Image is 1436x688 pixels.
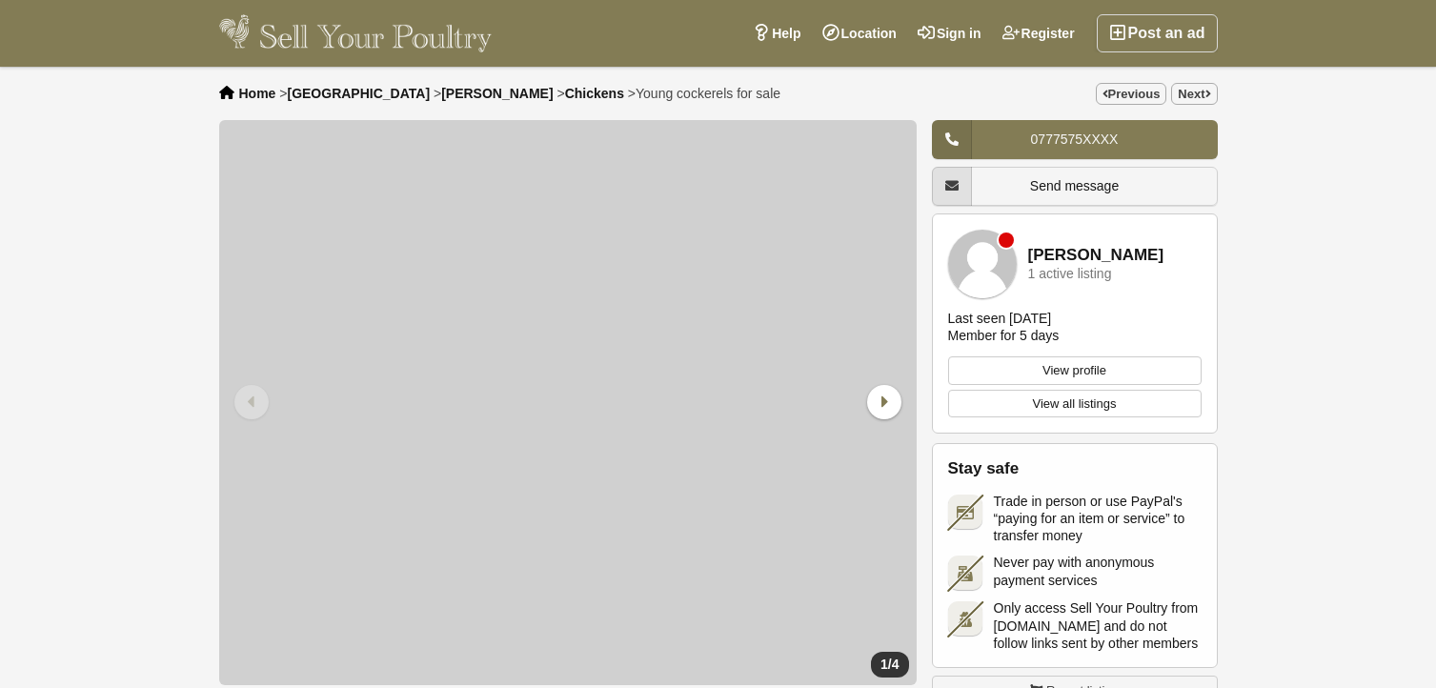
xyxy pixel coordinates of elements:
div: / [871,652,908,678]
a: Register [992,14,1085,52]
img: Young cockerels for sale - 1/4 [219,120,917,685]
a: Sign in [907,14,992,52]
span: Only access Sell Your Poultry from [DOMAIN_NAME] and do not follow links sent by other members [994,599,1202,652]
a: Send message [932,167,1218,206]
a: [PERSON_NAME] [1028,247,1164,265]
div: Last seen [DATE] [948,310,1052,327]
a: 0777575XXXX [932,120,1218,159]
span: 4 [892,657,900,672]
a: Post an ad [1097,14,1218,52]
div: Member is offline [999,233,1014,248]
a: [GEOGRAPHIC_DATA] [287,86,430,101]
a: Next [1171,83,1217,105]
span: Trade in person or use PayPal's “paying for an item or service” to transfer money [994,493,1202,545]
li: 1 / 4 [219,120,917,685]
a: [PERSON_NAME] [441,86,553,101]
div: Member for 5 days [948,327,1060,344]
h2: Stay safe [948,459,1202,478]
li: > [628,86,780,101]
img: Sell Your Poultry [219,14,493,52]
img: Pete Mann [948,230,1017,298]
span: Young cockerels for sale [636,86,780,101]
a: Home [239,86,276,101]
div: 1 active listing [1028,267,1112,281]
span: Never pay with anonymous payment services [994,554,1202,588]
div: Next slide [858,377,907,427]
a: View profile [948,356,1202,385]
div: Previous slide [229,377,278,427]
a: Chickens [565,86,624,101]
span: 0777575XXXX [1031,132,1119,147]
a: Location [812,14,907,52]
a: Help [742,14,811,52]
li: > [434,86,554,101]
a: Previous [1096,83,1167,105]
span: 1 [880,657,888,672]
a: View all listings [948,390,1202,418]
li: > [557,86,624,101]
li: > [279,86,430,101]
span: Send message [1030,178,1119,193]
